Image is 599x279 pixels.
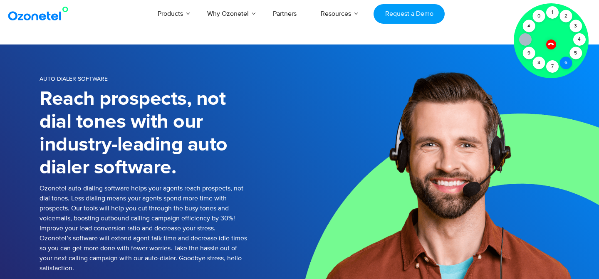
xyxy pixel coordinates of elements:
[40,183,248,273] p: Ozonetel auto-dialing software helps your agents reach prospects, not dial tones. Less dialing me...
[40,88,248,179] h1: Reach prospects, not dial tones with our industry-leading auto dialer software.
[374,4,445,24] a: Request a Demo
[532,10,545,22] div: 0
[559,10,572,22] div: 2
[569,20,582,32] div: 3
[569,47,582,59] div: 5
[40,75,108,82] span: Auto Dialer Software
[546,60,559,73] div: 7
[559,57,572,69] div: 6
[546,6,559,19] div: 1
[532,57,545,69] div: 8
[522,20,535,32] div: #
[522,47,535,59] div: 9
[573,33,586,46] div: 4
